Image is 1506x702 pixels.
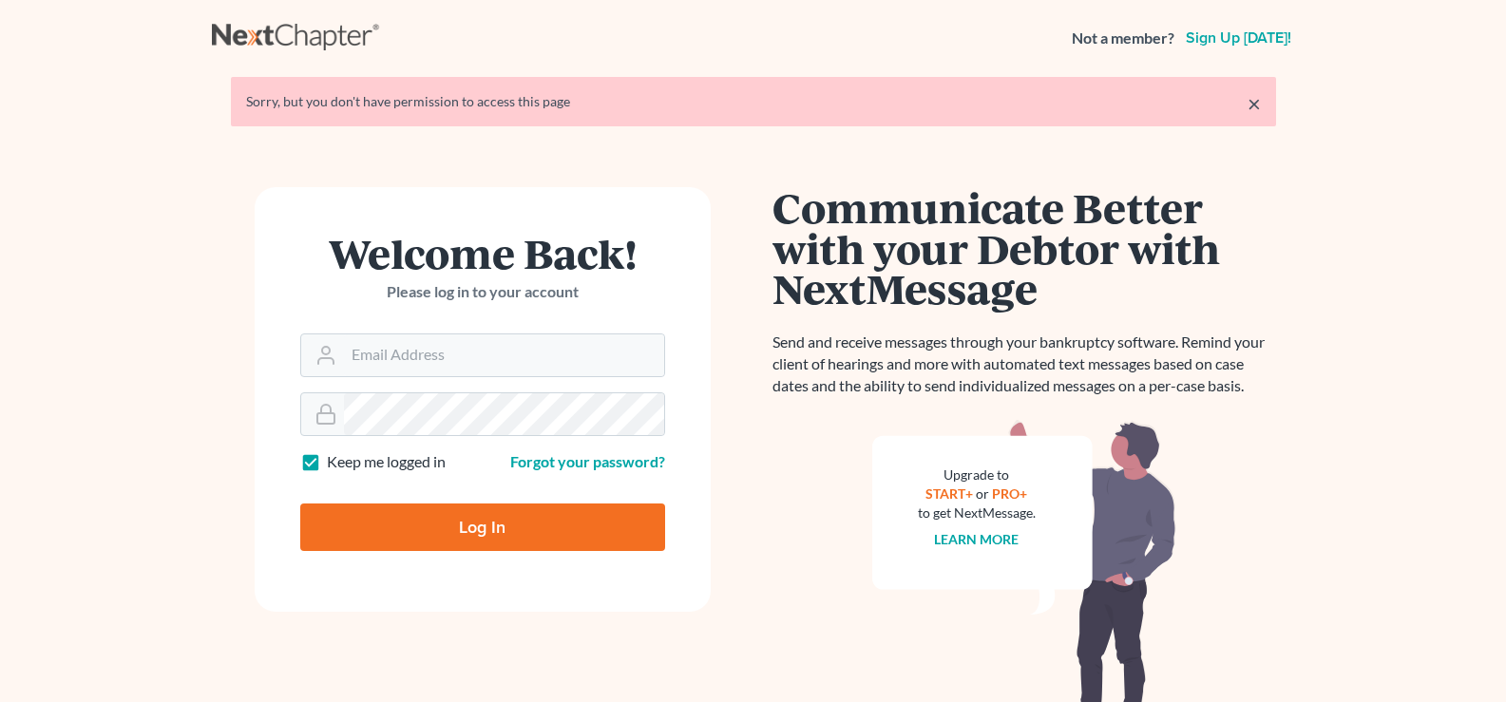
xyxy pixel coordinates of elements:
a: START+ [925,485,973,502]
a: Sign up [DATE]! [1182,30,1295,46]
label: Keep me logged in [327,451,446,473]
p: Send and receive messages through your bankruptcy software. Remind your client of hearings and mo... [772,332,1276,397]
a: PRO+ [992,485,1027,502]
a: × [1248,92,1261,115]
p: Please log in to your account [300,281,665,303]
input: Log In [300,503,665,551]
div: Sorry, but you don't have permission to access this page [246,92,1261,111]
a: Learn more [934,531,1019,547]
div: to get NextMessage. [918,503,1036,522]
strong: Not a member? [1072,28,1174,49]
div: Upgrade to [918,465,1036,484]
a: Forgot your password? [510,452,665,470]
span: or [976,485,989,502]
h1: Communicate Better with your Debtor with NextMessage [772,187,1276,309]
h1: Welcome Back! [300,233,665,274]
input: Email Address [344,334,664,376]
